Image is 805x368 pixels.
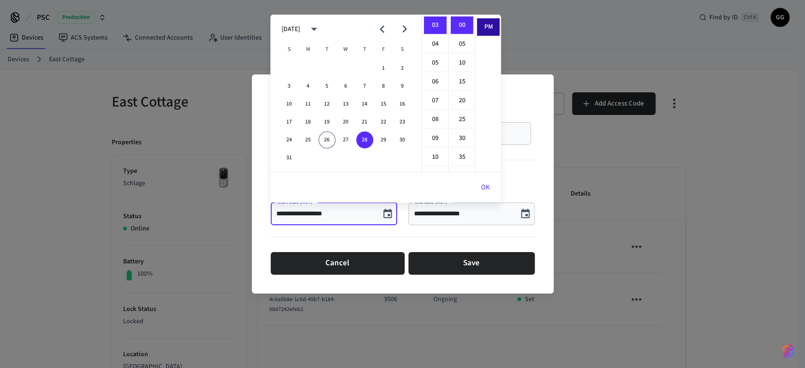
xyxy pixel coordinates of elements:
[423,167,446,185] li: 11 hours
[450,16,473,34] li: 0 minutes
[394,114,411,131] button: 23
[375,60,392,77] button: 1
[318,96,335,113] button: 12
[281,149,298,166] button: 31
[299,114,316,131] button: 18
[277,198,315,205] label: Start Date (MST)
[337,131,354,148] button: 27
[281,96,298,113] button: 10
[516,204,535,223] button: Choose date, selected date is Aug 26, 2025
[450,167,473,185] li: 40 minutes
[375,114,392,131] button: 22
[299,40,316,59] span: Monday
[356,78,373,95] button: 7
[394,60,411,77] button: 2
[356,131,373,148] button: 28
[271,252,405,275] button: Cancel
[423,92,446,110] li: 7 hours
[281,40,298,59] span: Sunday
[423,35,446,53] li: 4 hours
[299,131,316,148] button: 25
[375,40,392,59] span: Friday
[356,40,373,59] span: Thursday
[474,15,501,172] ul: Select meridiem
[450,54,473,72] li: 10 minutes
[318,131,335,148] button: 26
[782,343,794,359] img: SeamLogoGradient.69752ec5.svg
[450,130,473,147] li: 30 minutes
[318,114,335,131] button: 19
[423,73,446,91] li: 6 hours
[423,148,446,166] li: 10 hours
[375,78,392,95] button: 8
[299,96,316,113] button: 11
[448,15,474,172] ul: Select minutes
[450,92,473,110] li: 20 minutes
[375,96,392,113] button: 15
[299,78,316,95] button: 4
[282,24,300,34] div: [DATE]
[356,114,373,131] button: 21
[375,131,392,148] button: 29
[356,96,373,113] button: 14
[394,78,411,95] button: 9
[318,78,335,95] button: 5
[422,15,448,172] ul: Select hours
[281,131,298,148] button: 24
[393,18,415,40] button: Next month
[303,18,325,40] button: calendar view is open, switch to year view
[371,18,393,40] button: Previous month
[337,96,354,113] button: 13
[408,252,535,275] button: Save
[469,176,501,199] button: OK
[423,54,446,72] li: 5 hours
[394,40,411,59] span: Saturday
[423,16,446,34] li: 3 hours
[450,73,473,91] li: 15 minutes
[337,114,354,131] button: 20
[450,35,473,53] li: 5 minutes
[337,40,354,59] span: Wednesday
[281,78,298,95] button: 3
[423,130,446,147] li: 9 hours
[394,131,411,148] button: 30
[337,78,354,95] button: 6
[394,96,411,113] button: 16
[281,114,298,131] button: 17
[450,148,473,166] li: 35 minutes
[415,198,450,205] label: End Date (MST)
[423,111,446,129] li: 8 hours
[450,111,473,129] li: 25 minutes
[318,40,335,59] span: Tuesday
[477,18,499,36] li: PM
[378,204,397,223] button: Choose date, selected date is Aug 28, 2025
